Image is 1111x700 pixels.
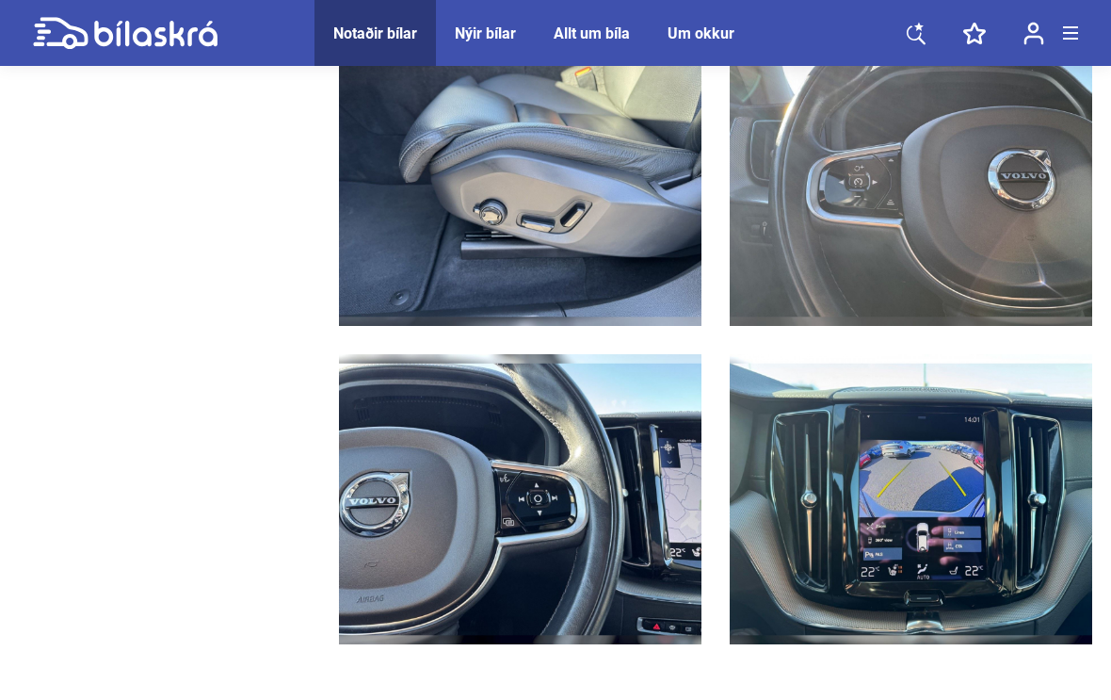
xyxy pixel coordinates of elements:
[668,24,734,42] a: Um okkur
[455,24,516,42] a: Nýir bílar
[554,24,630,42] a: Allt um bíla
[1023,22,1044,45] img: user-login.svg
[333,24,417,42] a: Notaðir bílar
